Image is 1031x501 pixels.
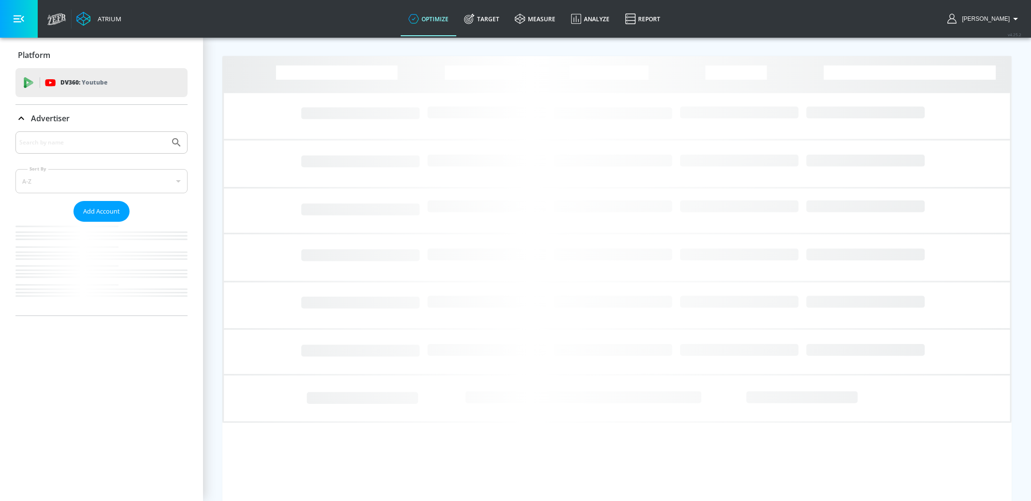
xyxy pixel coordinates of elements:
[31,113,70,124] p: Advertiser
[76,12,121,26] a: Atrium
[1008,32,1021,37] span: v 4.25.2
[18,50,50,60] p: Platform
[15,169,188,193] div: A-Z
[73,201,130,222] button: Add Account
[563,1,617,36] a: Analyze
[15,42,188,69] div: Platform
[15,131,188,315] div: Advertiser
[456,1,507,36] a: Target
[28,166,48,172] label: Sort By
[82,77,107,87] p: Youtube
[15,68,188,97] div: DV360: Youtube
[947,13,1021,25] button: [PERSON_NAME]
[94,14,121,23] div: Atrium
[60,77,107,88] p: DV360:
[15,222,188,315] nav: list of Advertiser
[15,105,188,132] div: Advertiser
[83,206,120,217] span: Add Account
[507,1,563,36] a: measure
[958,15,1010,22] span: login as: casey.cohen@zefr.com
[19,136,166,149] input: Search by name
[401,1,456,36] a: optimize
[617,1,668,36] a: Report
